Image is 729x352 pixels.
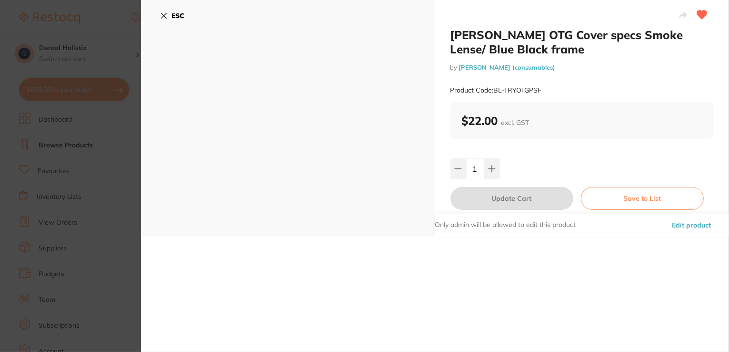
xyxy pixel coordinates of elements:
span: excl. GST [501,118,529,127]
small: by [450,64,714,71]
button: ESC [160,8,184,24]
button: Update Cart [450,187,573,210]
a: [PERSON_NAME] (consumables) [459,63,556,71]
button: Edit product [669,214,714,237]
small: Product Code: BL-TRYOTGPSF [450,86,542,94]
h2: [PERSON_NAME] OTG Cover specs Smoke Lense/ Blue Black frame [450,28,714,56]
p: Only admin will be allowed to edit this product [435,220,576,230]
b: $22.00 [462,114,529,128]
b: ESC [171,11,184,20]
button: Save to List [581,187,704,210]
